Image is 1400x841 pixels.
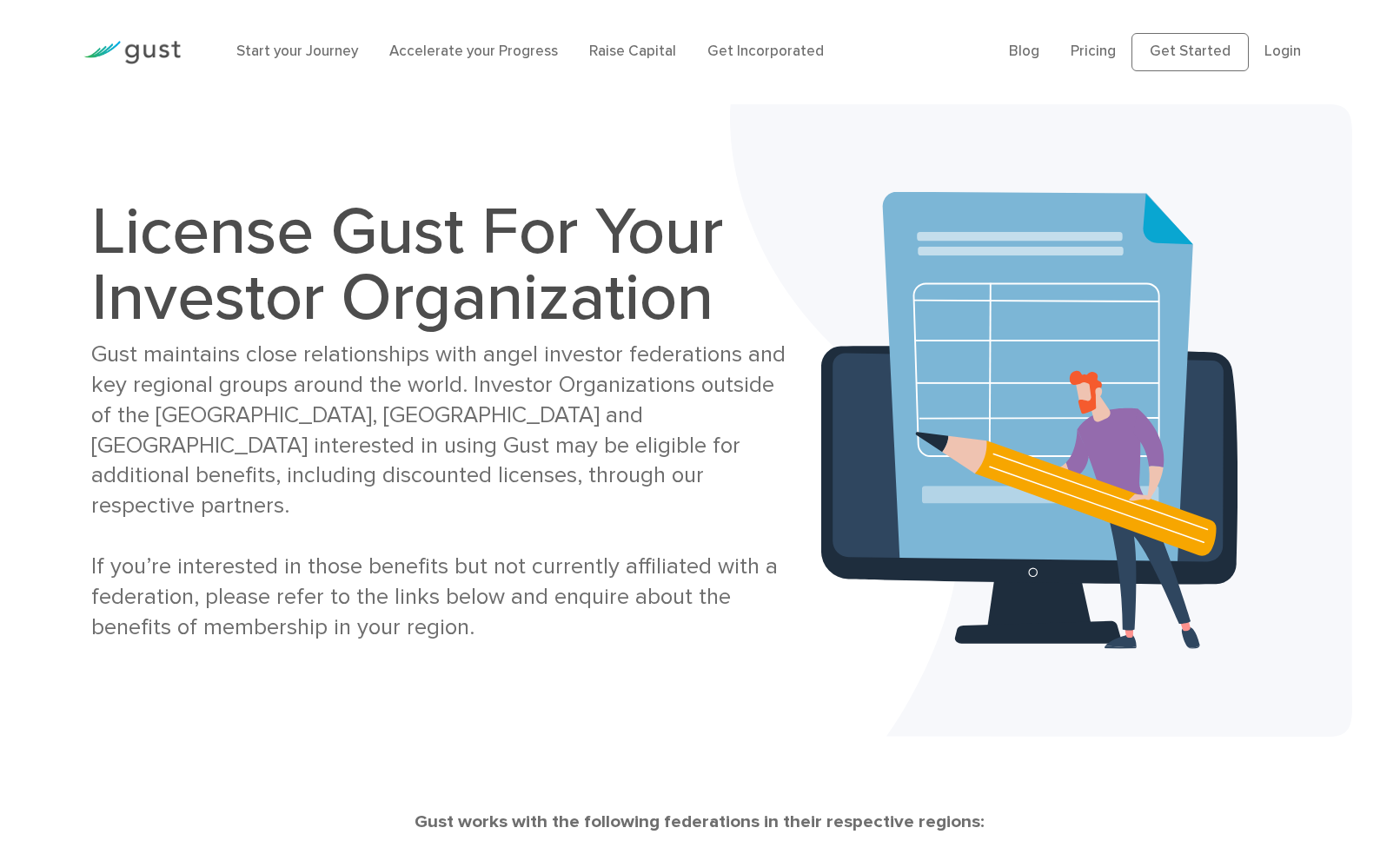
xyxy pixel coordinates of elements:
a: Raise Capital [589,43,676,60]
img: Investors Banner Bg [730,104,1352,737]
img: Gust Logo [83,41,181,64]
a: Pricing [1071,43,1116,60]
a: Get Started [1131,33,1249,71]
strong: Gust works with the following federations in their respective regions: [415,811,985,832]
a: Login [1264,43,1301,60]
div: Gust maintains close relationships with angel investor federations and key regional groups around... [91,340,790,642]
a: Start your Journey [236,43,358,60]
h1: License Gust For Your Investor Organization [91,199,790,331]
a: Accelerate your Progress [389,43,558,60]
a: Get Incorporated [707,43,824,60]
a: Blog [1009,43,1039,60]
